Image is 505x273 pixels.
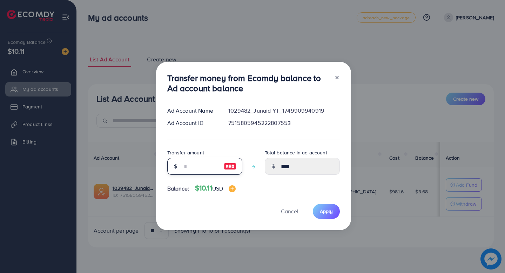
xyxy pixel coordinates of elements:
[223,107,345,115] div: 1029482_Junaid YT_1749909940919
[281,207,298,215] span: Cancel
[313,204,340,219] button: Apply
[167,185,189,193] span: Balance:
[162,107,223,115] div: Ad Account Name
[223,119,345,127] div: 7515805945222807553
[229,185,236,192] img: image
[167,73,329,93] h3: Transfer money from Ecomdy balance to Ad account balance
[320,208,333,215] span: Apply
[195,184,236,193] h4: $10.11
[167,149,204,156] label: Transfer amount
[212,185,223,192] span: USD
[162,119,223,127] div: Ad Account ID
[265,149,327,156] label: Total balance in ad account
[272,204,307,219] button: Cancel
[224,162,236,171] img: image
